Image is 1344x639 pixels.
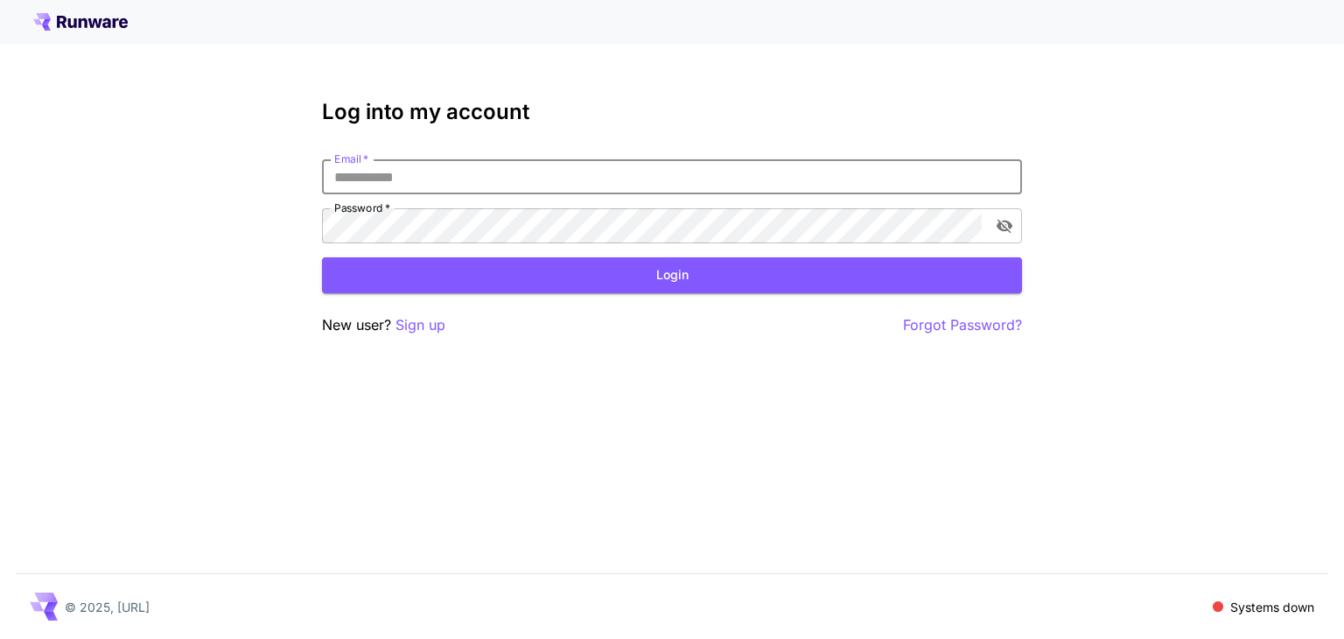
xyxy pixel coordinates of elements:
button: Forgot Password? [903,314,1022,336]
h3: Log into my account [322,100,1022,124]
button: Login [322,257,1022,293]
p: © 2025, [URL] [65,598,150,616]
label: Password [334,200,390,215]
p: Systems down [1230,598,1314,616]
button: Sign up [395,314,445,336]
p: New user? [322,314,445,336]
button: toggle password visibility [989,210,1020,242]
label: Email [334,151,368,166]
